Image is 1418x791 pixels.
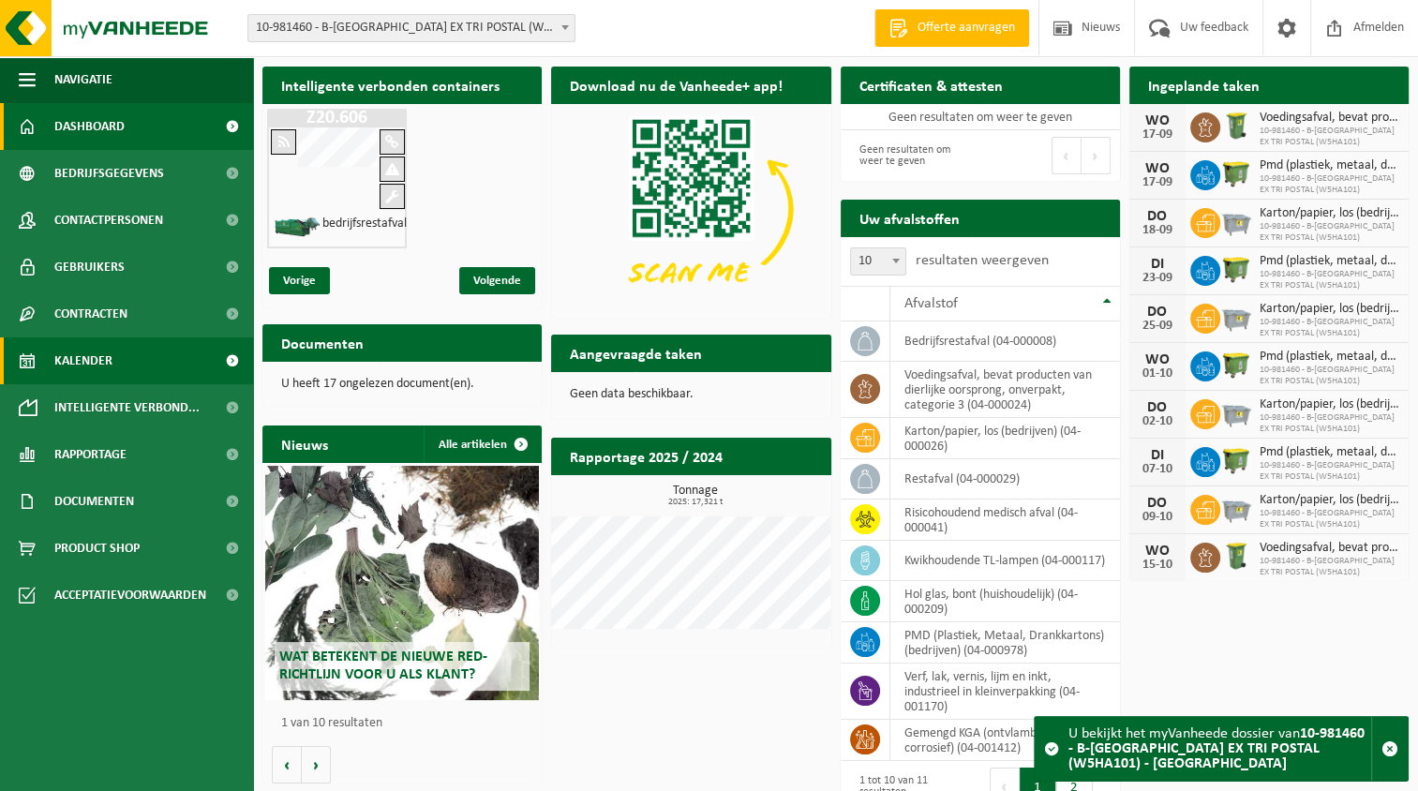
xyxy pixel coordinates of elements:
[1260,460,1399,483] span: 10-981460 - B-[GEOGRAPHIC_DATA] EX TRI POSTAL (W5HA101)
[1139,209,1176,224] div: DO
[54,103,125,150] span: Dashboard
[1260,445,1399,460] span: Pmd (plastiek, metaal, drankkartons) (bedrijven)
[54,56,112,103] span: Navigatie
[1139,463,1176,476] div: 07-10
[1139,415,1176,428] div: 02-10
[1139,113,1176,128] div: WO
[1260,350,1399,365] span: Pmd (plastiek, metaal, drankkartons) (bedrijven)
[1139,320,1176,333] div: 25-09
[570,388,812,401] p: Geen data beschikbaar.
[1260,508,1399,530] span: 10-981460 - B-[GEOGRAPHIC_DATA] EX TRI POSTAL (W5HA101)
[54,478,134,525] span: Documenten
[841,104,1120,130] td: Geen resultaten om weer te geven
[1220,540,1252,572] img: WB-0240-HPE-GN-50
[279,649,487,682] span: Wat betekent de nieuwe RED-richtlijn voor u als klant?
[281,378,523,391] p: U heeft 17 ongelezen document(en).
[1129,67,1278,103] h2: Ingeplande taken
[1220,301,1252,333] img: WB-2500-GAL-GY-01
[1260,412,1399,435] span: 10-981460 - B-[GEOGRAPHIC_DATA] EX TRI POSTAL (W5HA101)
[1220,110,1252,142] img: WB-0240-HPE-GN-50
[890,362,1120,418] td: voedingsafval, bevat producten van dierlijke oorsprong, onverpakt, categorie 3 (04-000024)
[1139,128,1176,142] div: 17-09
[262,324,382,361] h2: Documenten
[890,664,1120,720] td: verf, lak, vernis, lijm en inkt, industrieel in kleinverpakking (04-001170)
[1139,400,1176,415] div: DO
[551,104,830,314] img: Download de VHEPlus App
[1260,556,1399,578] span: 10-981460 - B-[GEOGRAPHIC_DATA] EX TRI POSTAL (W5HA101)
[890,500,1120,541] td: risicohoudend medisch afval (04-000041)
[1139,176,1176,189] div: 17-09
[1220,205,1252,237] img: WB-2500-GAL-GY-01
[262,67,542,103] h2: Intelligente verbonden containers
[322,217,407,231] h4: bedrijfsrestafval
[841,200,978,236] h2: Uw afvalstoffen
[1068,726,1365,771] strong: 10-981460 - B-[GEOGRAPHIC_DATA] EX TRI POSTAL (W5HA101) - [GEOGRAPHIC_DATA]
[1260,317,1399,339] span: 10-981460 - B-[GEOGRAPHIC_DATA] EX TRI POSTAL (W5HA101)
[1260,111,1399,126] span: Voedingsafval, bevat producten van dierlijke oorsprong, onverpakt, categorie 3
[1260,302,1399,317] span: Karton/papier, los (bedrijven)
[1139,367,1176,381] div: 01-10
[904,296,958,311] span: Afvalstof
[850,247,906,276] span: 10
[281,717,532,730] p: 1 van 10 resultaten
[850,135,971,176] div: Geen resultaten om weer te geven
[1220,396,1252,428] img: WB-2500-GAL-GY-01
[1260,206,1399,221] span: Karton/papier, los (bedrijven)
[269,267,330,294] span: Vorige
[262,425,347,462] h2: Nieuws
[890,459,1120,500] td: restafval (04-000029)
[1139,559,1176,572] div: 15-10
[1139,305,1176,320] div: DO
[874,9,1029,47] a: Offerte aanvragen
[1260,126,1399,148] span: 10-981460 - B-[GEOGRAPHIC_DATA] EX TRI POSTAL (W5HA101)
[890,541,1120,581] td: kwikhoudende TL-lampen (04-000117)
[1139,544,1176,559] div: WO
[1220,444,1252,476] img: WB-1100-HPE-GN-50
[890,622,1120,664] td: PMD (Plastiek, Metaal, Drankkartons) (bedrijven) (04-000978)
[916,253,1049,268] label: resultaten weergeven
[1260,221,1399,244] span: 10-981460 - B-[GEOGRAPHIC_DATA] EX TRI POSTAL (W5HA101)
[54,572,206,619] span: Acceptatievoorwaarden
[1220,349,1252,381] img: WB-1100-HPE-GN-50
[841,67,1022,103] h2: Certificaten & attesten
[1139,224,1176,237] div: 18-09
[1220,157,1252,189] img: WB-1100-HPE-GN-50
[1260,365,1399,387] span: 10-981460 - B-[GEOGRAPHIC_DATA] EX TRI POSTAL (W5HA101)
[54,384,200,431] span: Intelligente verbond...
[1260,541,1399,556] span: Voedingsafval, bevat producten van dierlijke oorsprong, onverpakt, categorie 3
[890,418,1120,459] td: karton/papier, los (bedrijven) (04-000026)
[248,15,575,41] span: 10-981460 - B-ST GARE DE CHARLEROI EX TRI POSTAL (W5HA101) - CHARLEROI
[1220,253,1252,285] img: WB-1100-HPE-GN-50
[54,150,164,197] span: Bedrijfsgegevens
[1068,717,1371,781] div: U bekijkt het myVanheede dossier van
[272,109,402,127] h1: Z20.606
[1139,448,1176,463] div: DI
[302,746,331,784] button: Volgende
[1139,511,1176,524] div: 09-10
[54,291,127,337] span: Contracten
[274,216,321,239] img: HK-XZ-20-GN-01
[560,498,830,507] span: 2025: 17,321 t
[54,244,125,291] span: Gebruikers
[1139,272,1176,285] div: 23-09
[1082,137,1111,174] button: Next
[1260,269,1399,291] span: 10-981460 - B-[GEOGRAPHIC_DATA] EX TRI POSTAL (W5HA101)
[54,337,112,384] span: Kalender
[1139,257,1176,272] div: DI
[890,321,1120,362] td: bedrijfsrestafval (04-000008)
[1260,173,1399,196] span: 10-981460 - B-[GEOGRAPHIC_DATA] EX TRI POSTAL (W5HA101)
[1260,493,1399,508] span: Karton/papier, los (bedrijven)
[551,335,721,371] h2: Aangevraagde taken
[1260,254,1399,269] span: Pmd (plastiek, metaal, drankkartons) (bedrijven)
[54,431,127,478] span: Rapportage
[913,19,1020,37] span: Offerte aanvragen
[890,720,1120,761] td: gemengd KGA (ontvlambaar-corrosief) (04-001412)
[265,466,539,700] a: Wat betekent de nieuwe RED-richtlijn voor u als klant?
[851,248,905,275] span: 10
[54,197,163,244] span: Contactpersonen
[1139,496,1176,511] div: DO
[560,485,830,507] h3: Tonnage
[1220,492,1252,524] img: WB-2500-GAL-GY-01
[1052,137,1082,174] button: Previous
[692,474,829,512] a: Bekijk rapportage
